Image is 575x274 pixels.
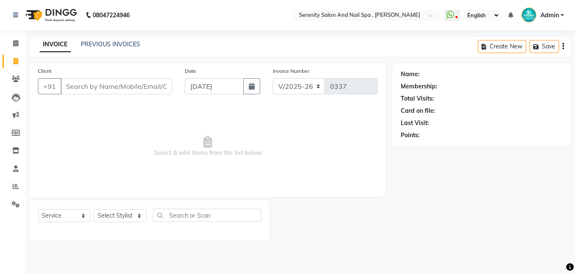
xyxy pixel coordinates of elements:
button: Save [530,40,559,53]
span: Admin [540,11,559,20]
div: Total Visits: [401,94,434,103]
div: Points: [401,131,420,140]
button: Create New [478,40,526,53]
button: +91 [38,78,61,94]
input: Search or Scan [153,209,261,222]
div: Last Visit: [401,119,429,128]
label: Invoice Number [273,67,309,75]
label: Date [185,67,196,75]
div: Card on file: [401,106,435,115]
div: Membership: [401,82,437,91]
b: 08047224946 [93,3,130,27]
img: Admin [522,8,536,22]
div: Name: [401,70,420,79]
input: Search by Name/Mobile/Email/Code [61,78,172,94]
span: Select & add items from the list below [38,104,378,189]
a: PREVIOUS INVOICES [81,40,140,48]
label: Client [38,67,51,75]
img: logo [21,3,79,27]
a: INVOICE [40,37,71,52]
